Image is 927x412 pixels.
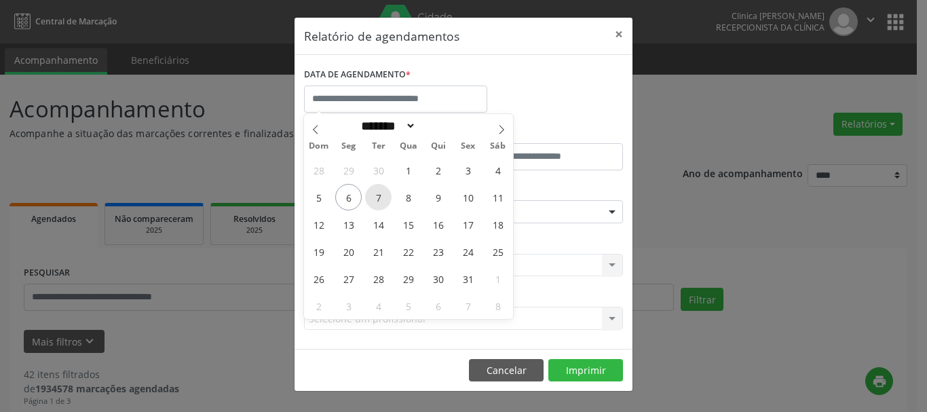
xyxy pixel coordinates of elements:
span: Outubro 30, 2025 [425,265,451,292]
span: Outubro 25, 2025 [485,238,511,265]
span: Novembro 3, 2025 [335,293,362,319]
span: Novembro 7, 2025 [455,293,481,319]
span: Outubro 16, 2025 [425,211,451,238]
span: Outubro 17, 2025 [455,211,481,238]
span: Outubro 19, 2025 [305,238,332,265]
span: Outubro 8, 2025 [395,184,421,210]
span: Outubro 13, 2025 [335,211,362,238]
span: Outubro 27, 2025 [335,265,362,292]
input: Year [416,119,461,133]
span: Novembro 6, 2025 [425,293,451,319]
span: Outubro 6, 2025 [335,184,362,210]
span: Novembro 8, 2025 [485,293,511,319]
span: Outubro 15, 2025 [395,211,421,238]
span: Outubro 7, 2025 [365,184,392,210]
span: Outubro 3, 2025 [455,157,481,183]
select: Month [356,119,416,133]
span: Qui [423,142,453,151]
span: Outubro 20, 2025 [335,238,362,265]
span: Setembro 28, 2025 [305,157,332,183]
button: Imprimir [548,359,623,382]
span: Outubro 9, 2025 [425,184,451,210]
span: Ter [364,142,394,151]
h5: Relatório de agendamentos [304,27,459,45]
span: Sáb [483,142,513,151]
span: Seg [334,142,364,151]
span: Outubro 14, 2025 [365,211,392,238]
span: Outubro 28, 2025 [365,265,392,292]
button: Cancelar [469,359,544,382]
span: Outubro 1, 2025 [395,157,421,183]
span: Outubro 29, 2025 [395,265,421,292]
button: Close [605,18,632,51]
span: Outubro 18, 2025 [485,211,511,238]
span: Qua [394,142,423,151]
span: Outubro 21, 2025 [365,238,392,265]
span: Outubro 26, 2025 [305,265,332,292]
span: Outubro 23, 2025 [425,238,451,265]
span: Sex [453,142,483,151]
span: Setembro 29, 2025 [335,157,362,183]
span: Outubro 2, 2025 [425,157,451,183]
span: Novembro 1, 2025 [485,265,511,292]
span: Outubro 4, 2025 [485,157,511,183]
span: Outubro 11, 2025 [485,184,511,210]
span: Dom [304,142,334,151]
span: Novembro 2, 2025 [305,293,332,319]
span: Novembro 5, 2025 [395,293,421,319]
span: Novembro 4, 2025 [365,293,392,319]
span: Outubro 31, 2025 [455,265,481,292]
span: Setembro 30, 2025 [365,157,392,183]
span: Outubro 10, 2025 [455,184,481,210]
span: Outubro 12, 2025 [305,211,332,238]
label: DATA DE AGENDAMENTO [304,64,411,86]
span: Outubro 22, 2025 [395,238,421,265]
span: Outubro 24, 2025 [455,238,481,265]
span: Outubro 5, 2025 [305,184,332,210]
label: ATÉ [467,122,623,143]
